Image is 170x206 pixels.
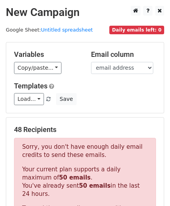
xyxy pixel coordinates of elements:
h5: Variables [14,50,79,59]
small: Google Sheet: [6,27,93,33]
a: Load... [14,93,44,105]
a: Daily emails left: 0 [109,27,164,33]
iframe: Chat Widget [131,169,170,206]
p: Sorry, you don't have enough daily email credits to send these emails. [22,143,148,159]
button: Save [56,93,76,105]
a: Untitled spreadsheet [41,27,93,33]
p: Your current plan supports a daily maximum of . You've already sent in the last 24 hours. [22,166,148,198]
h5: Email column [91,50,156,59]
strong: 50 emails [79,182,110,189]
span: Daily emails left: 0 [109,26,164,34]
a: Templates [14,82,47,90]
strong: 50 emails [59,174,91,181]
h5: 48 Recipients [14,125,156,134]
h2: New Campaign [6,6,164,19]
a: Copy/paste... [14,62,61,74]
